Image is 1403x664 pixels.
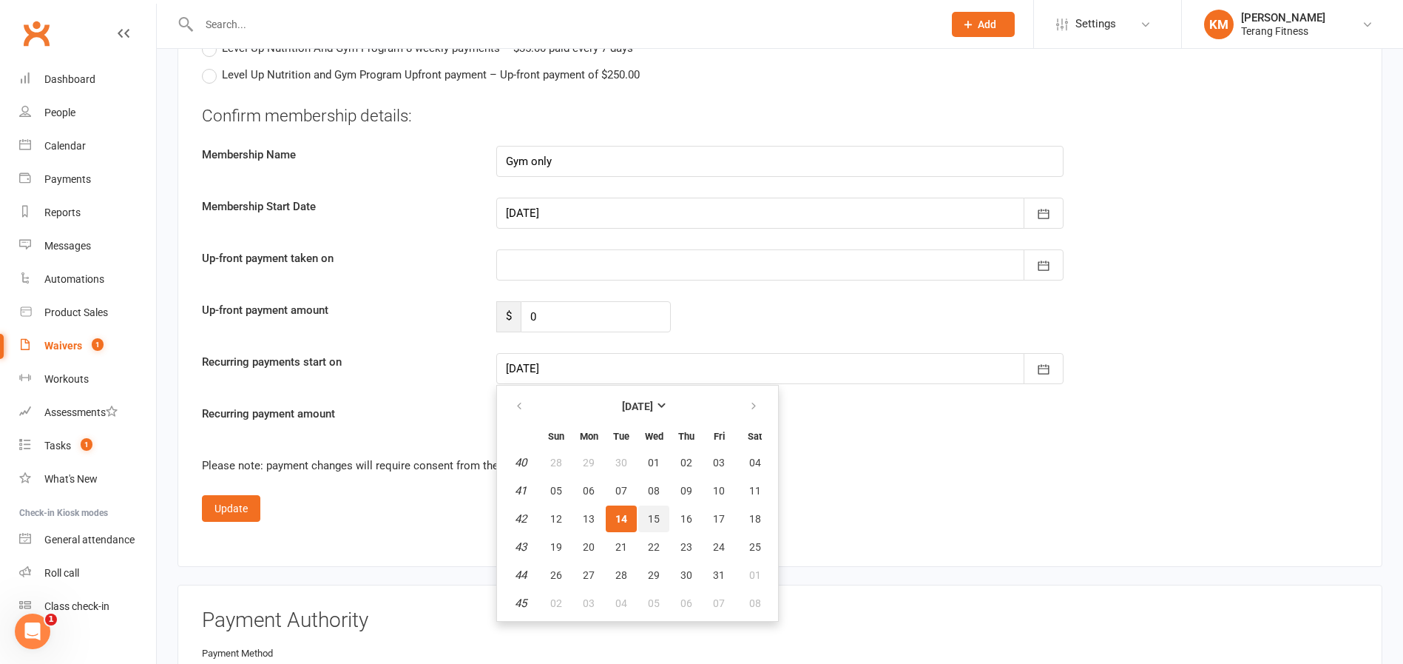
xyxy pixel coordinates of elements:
span: Settings [1075,7,1116,41]
em: 43 [515,540,527,554]
button: 11 [736,477,774,504]
button: 07 [606,477,637,504]
label: Recurring payments start on [191,353,485,371]
small: Wednesday [645,431,663,442]
button: 12 [541,506,572,532]
span: 05 [550,485,562,497]
div: Product Sales [44,306,108,318]
iframe: Intercom live chat [15,614,50,649]
button: 30 [671,562,702,588]
a: General attendance kiosk mode [19,523,156,557]
span: 07 [615,485,627,497]
input: Search... [195,14,933,35]
button: 02 [541,590,572,617]
div: Automations [44,273,104,285]
button: 19 [541,534,572,560]
div: Dashboard [44,73,95,85]
button: 03 [573,590,604,617]
label: Up-front payment amount [191,301,485,319]
span: 1 [45,614,57,626]
a: Assessments [19,396,156,429]
a: Dashboard [19,63,156,96]
div: Workouts [44,373,89,385]
a: Waivers 1 [19,329,156,363]
span: 23 [680,541,692,553]
a: What's New [19,463,156,496]
button: 23 [671,534,702,560]
div: People [44,107,75,118]
span: 13 [583,513,595,525]
small: Thursday [678,431,694,442]
button: Update [202,495,260,522]
span: 29 [583,457,595,469]
button: 21 [606,534,637,560]
span: 08 [749,597,761,609]
span: 09 [680,485,692,497]
label: Payment Method [202,646,273,662]
button: 08 [736,590,774,617]
span: 04 [615,597,627,609]
button: 07 [703,590,734,617]
button: 17 [703,506,734,532]
label: Recurring payment amount [191,405,485,423]
button: 14 [606,506,637,532]
em: 40 [515,456,527,469]
button: 05 [541,477,572,504]
small: Monday [580,431,598,442]
span: Add [978,19,996,30]
button: 02 [671,449,702,476]
button: 24 [703,534,734,560]
button: 31 [703,562,734,588]
span: 16 [680,513,692,525]
span: 26 [550,569,562,581]
button: 03 [703,449,734,476]
span: 14 [615,513,627,525]
div: Class check-in [44,600,109,612]
button: 20 [573,534,604,560]
button: Add [952,12,1015,37]
span: 17 [713,513,725,525]
a: Roll call [19,557,156,590]
a: Class kiosk mode [19,590,156,623]
em: 44 [515,569,527,582]
button: 09 [671,477,702,504]
button: 13 [573,506,604,532]
span: 24 [713,541,725,553]
span: 01 [749,569,761,581]
em: 42 [515,512,527,526]
button: 22 [638,534,669,560]
div: Please note: payment changes will require consent from the waiver signee before they can be applied. [202,457,1358,474]
a: People [19,96,156,130]
a: Reports [19,196,156,229]
a: Clubworx [18,15,55,52]
span: 19 [550,541,562,553]
span: 1 [92,338,104,351]
span: 28 [615,569,627,581]
button: 01 [638,449,669,476]
a: Payments [19,163,156,196]
a: Workouts [19,363,156,396]
small: Tuesday [613,431,629,442]
div: Calendar [44,140,86,152]
span: 06 [583,485,595,497]
a: Messages [19,229,156,263]
div: General attendance [44,534,135,546]
span: 12 [550,513,562,525]
span: 30 [680,569,692,581]
button: 16 [671,506,702,532]
span: 20 [583,541,595,553]
div: Tasks [44,440,71,452]
span: 06 [680,597,692,609]
button: 27 [573,562,604,588]
span: 02 [680,457,692,469]
span: 03 [713,457,725,469]
h3: Payment Authority [202,609,1358,632]
button: 15 [638,506,669,532]
span: 27 [583,569,595,581]
div: Confirm membership details: [202,104,1358,128]
span: 04 [749,457,761,469]
a: Tasks 1 [19,429,156,463]
div: Payments [44,173,91,185]
span: $ [496,301,521,332]
label: Membership Start Date [191,198,485,215]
